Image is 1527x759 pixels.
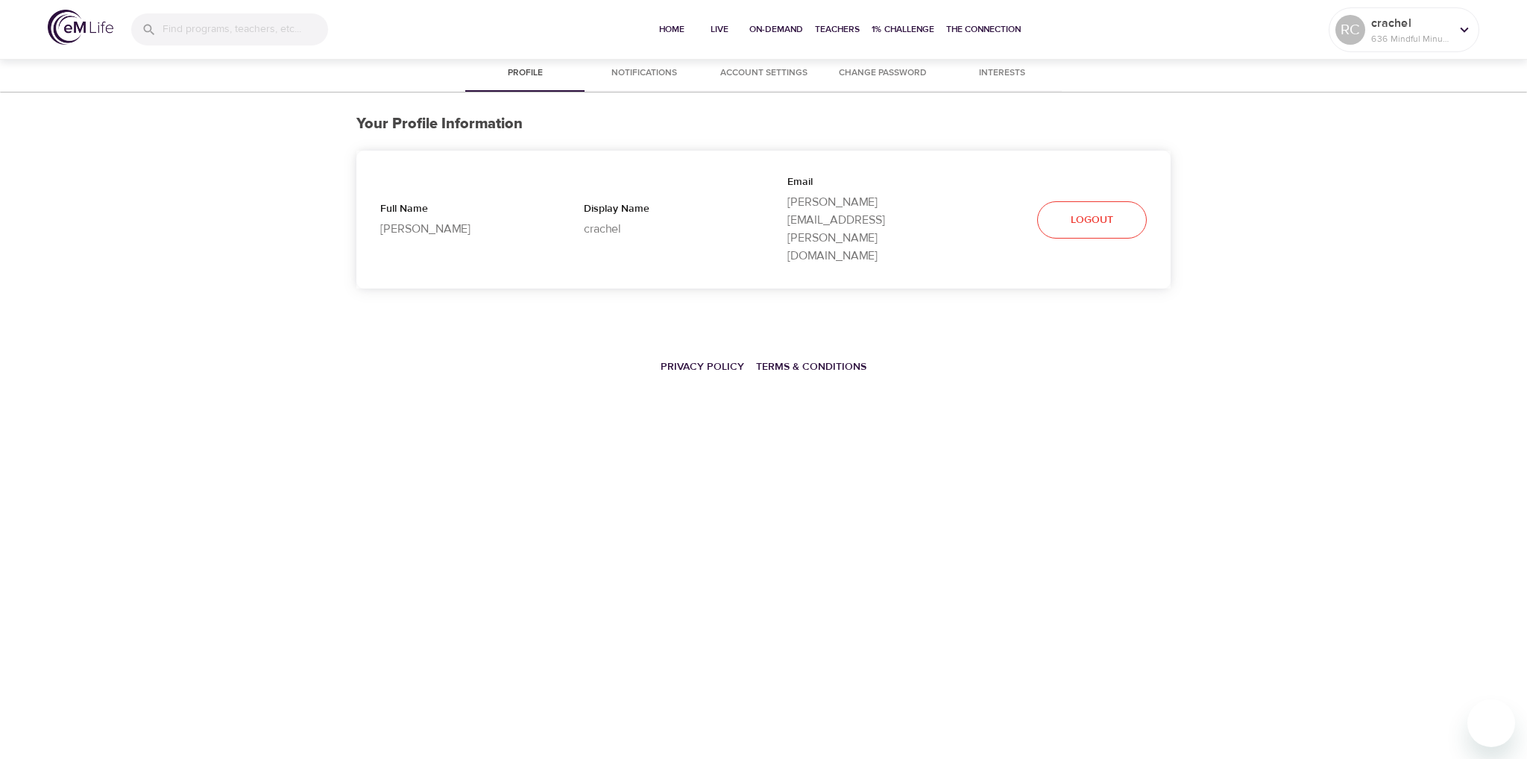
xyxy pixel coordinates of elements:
span: Teachers [815,22,860,37]
p: 636 Mindful Minutes [1371,32,1450,45]
button: Logout [1037,201,1147,239]
p: Full Name [380,201,536,220]
p: [PERSON_NAME][EMAIL_ADDRESS][PERSON_NAME][DOMAIN_NAME] [787,193,943,265]
p: [PERSON_NAME] [380,220,536,238]
h3: Your Profile Information [356,116,1171,133]
span: Home [654,22,690,37]
p: crachel [1371,14,1450,32]
span: Account Settings [713,66,814,81]
span: Notifications [594,66,695,81]
span: The Connection [946,22,1021,37]
a: Terms & Conditions [756,360,866,374]
a: Privacy Policy [661,360,744,374]
nav: breadcrumb [356,350,1171,382]
span: Logout [1071,211,1113,230]
span: Live [702,22,737,37]
span: On-Demand [749,22,803,37]
iframe: Button to launch messaging window [1467,699,1515,747]
span: Interests [951,66,1053,81]
p: Email [787,174,943,193]
input: Find programs, teachers, etc... [163,13,328,45]
div: RC [1335,15,1365,45]
p: Display Name [584,201,740,220]
span: 1% Challenge [872,22,934,37]
span: Change Password [832,66,933,81]
span: Profile [474,66,576,81]
p: crachel [584,220,740,238]
img: logo [48,10,113,45]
